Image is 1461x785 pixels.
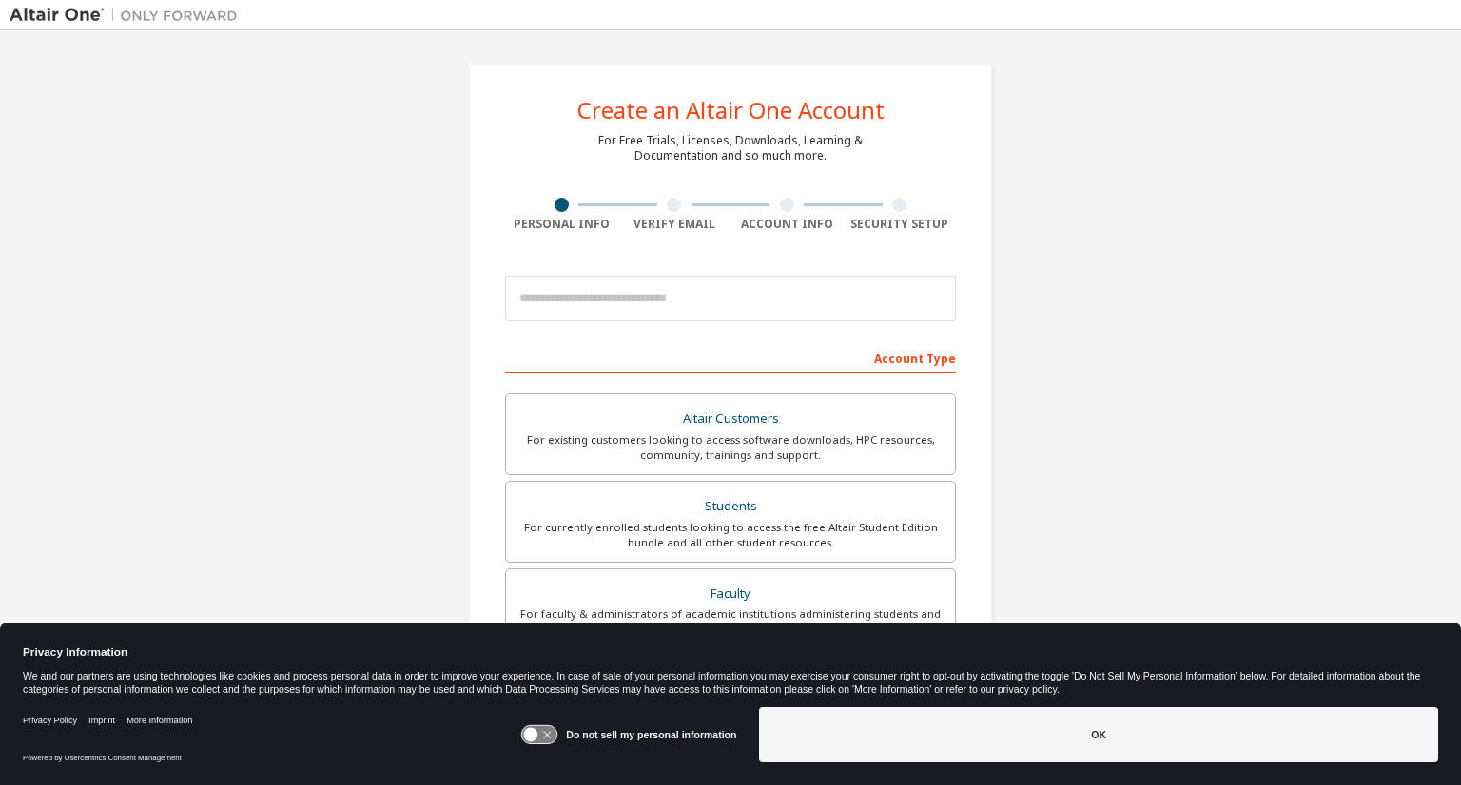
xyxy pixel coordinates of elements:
div: Security Setup [844,217,957,232]
div: Students [517,493,944,520]
div: For Free Trials, Licenses, Downloads, Learning & Documentation and so much more. [598,133,863,163]
div: Account Info [730,217,844,232]
div: For faculty & administrators of academic institutions administering students and accessing softwa... [517,606,944,637]
div: Verify Email [618,217,731,232]
div: Altair Customers [517,406,944,432]
div: Account Type [505,342,956,373]
div: For currently enrolled students looking to access the free Altair Student Edition bundle and all ... [517,520,944,550]
div: Personal Info [505,217,618,232]
div: Faculty [517,581,944,607]
img: Altair One [10,6,247,25]
div: Create an Altair One Account [577,99,885,122]
div: For existing customers looking to access software downloads, HPC resources, community, trainings ... [517,432,944,463]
